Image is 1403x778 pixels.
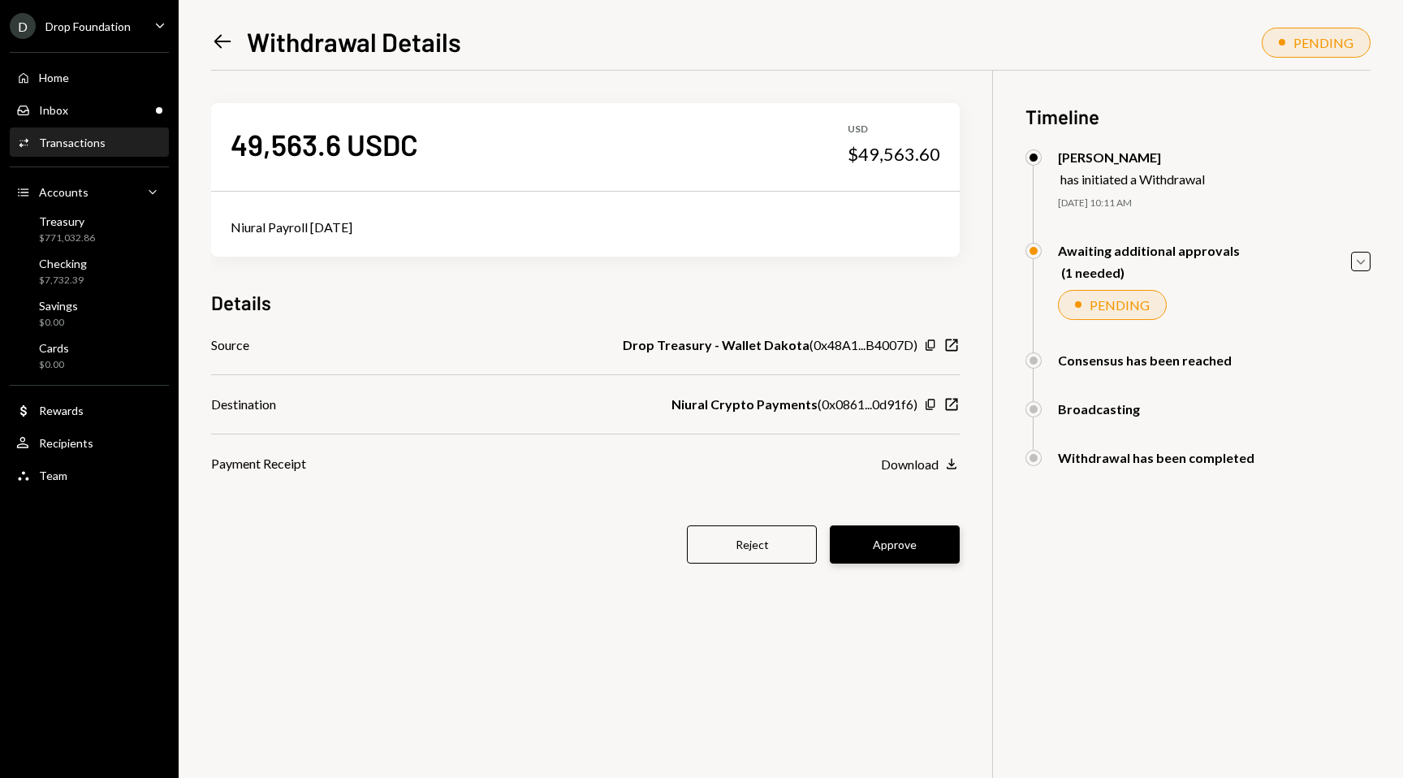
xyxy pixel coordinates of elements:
div: Team [39,469,67,482]
div: Niural Payroll [DATE] [231,218,940,237]
div: $0.00 [39,316,78,330]
div: $7,732.39 [39,274,87,287]
div: USD [848,123,940,136]
a: Treasury$771,032.86 [10,210,169,249]
a: Transactions [10,128,169,157]
div: Home [39,71,69,84]
h3: Details [211,289,271,316]
div: [DATE] 10:11 AM [1058,197,1371,210]
a: Home [10,63,169,92]
a: Rewards [10,395,169,425]
div: Recipients [39,436,93,450]
div: Savings [39,299,78,313]
div: Payment Receipt [211,454,306,473]
a: Recipients [10,428,169,457]
div: Transactions [39,136,106,149]
button: Reject [687,525,817,564]
div: Broadcasting [1058,401,1140,417]
button: Approve [830,525,960,564]
div: Drop Foundation [45,19,131,33]
b: Drop Treasury - Wallet Dakota [623,335,809,355]
div: 49,563.6 USDC [231,126,418,162]
div: Withdrawal has been completed [1058,450,1254,465]
div: Accounts [39,185,88,199]
div: [PERSON_NAME] [1058,149,1205,165]
div: Source [211,335,249,355]
div: PENDING [1293,35,1353,50]
div: Download [881,456,939,472]
div: Consensus has been reached [1058,352,1232,368]
a: Savings$0.00 [10,294,169,333]
a: Inbox [10,95,169,124]
div: $49,563.60 [848,143,940,166]
div: ( 0x48A1...B4007D ) [623,335,917,355]
b: Niural Crypto Payments [671,395,818,414]
div: Rewards [39,404,84,417]
h1: Withdrawal Details [247,25,461,58]
a: Cards$0.00 [10,336,169,375]
div: Checking [39,257,87,270]
div: Awaiting additional approvals [1058,243,1240,258]
h3: Timeline [1025,103,1371,130]
a: Accounts [10,177,169,206]
div: ( 0x0861...0d91f6 ) [671,395,917,414]
div: Treasury [39,214,95,228]
div: Cards [39,341,69,355]
div: Destination [211,395,276,414]
div: PENDING [1090,297,1150,313]
div: has initiated a Withdrawal [1060,171,1205,187]
div: D [10,13,36,39]
a: Checking$7,732.39 [10,252,169,291]
a: Team [10,460,169,490]
div: $0.00 [39,358,69,372]
div: $771,032.86 [39,231,95,245]
div: (1 needed) [1061,265,1240,280]
div: Inbox [39,103,68,117]
button: Download [881,456,960,473]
